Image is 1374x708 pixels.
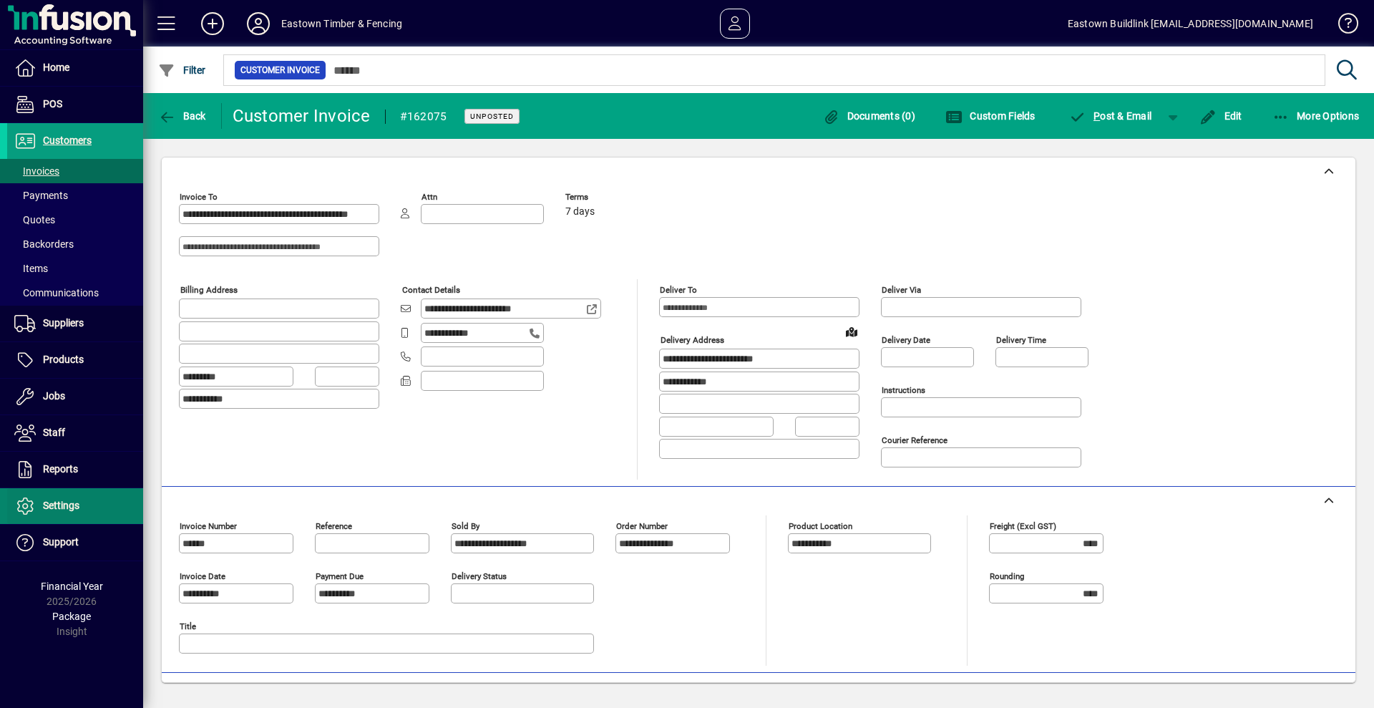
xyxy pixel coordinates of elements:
span: Items [14,263,48,274]
mat-label: Product location [789,521,852,531]
span: Settings [43,500,79,511]
span: Financial Year [41,581,103,592]
a: Products [7,342,143,378]
mat-label: Invoice date [180,571,225,581]
a: Items [7,256,143,281]
span: Staff [43,427,65,438]
a: Invoices [7,159,143,183]
mat-label: Freight (excl GST) [990,521,1056,531]
a: Suppliers [7,306,143,341]
mat-label: Order number [616,521,668,531]
span: Customer Invoice [240,63,320,77]
mat-label: Sold by [452,521,479,531]
div: Eastown Buildlink [EMAIL_ADDRESS][DOMAIN_NAME] [1068,12,1313,35]
span: 7 days [565,206,595,218]
div: Customer Invoice [233,105,371,127]
mat-label: Courier Reference [882,435,947,445]
mat-label: Deliver via [882,285,921,295]
span: Filter [158,64,206,76]
a: Jobs [7,379,143,414]
mat-label: Invoice number [180,521,237,531]
span: Backorders [14,238,74,250]
span: POS [43,98,62,110]
span: Communications [14,287,99,299]
button: Post & Email [1062,103,1159,129]
mat-label: Reference [316,521,352,531]
span: Jobs [43,390,65,402]
span: Products [43,354,84,365]
a: Home [7,50,143,86]
span: Documents (0) [822,110,915,122]
span: Custom Fields [945,110,1036,122]
button: More Options [1269,103,1363,129]
mat-label: Instructions [882,385,925,395]
button: Edit [1196,103,1246,129]
span: ost & Email [1069,110,1152,122]
app-page-header-button: Back [143,103,222,129]
span: Customers [43,135,92,146]
span: Suppliers [43,317,84,329]
span: Home [43,62,69,73]
span: Reports [43,463,78,475]
span: Unposted [470,112,514,121]
mat-label: Attn [422,192,437,202]
a: POS [7,87,143,122]
span: Package [52,611,91,622]
a: Reports [7,452,143,488]
div: Eastown Timber & Fencing [281,12,402,35]
span: Support [43,536,79,548]
button: Filter [155,57,210,83]
mat-label: Payment due [316,571,364,581]
span: Back [158,110,206,122]
a: Backorders [7,232,143,256]
a: View on map [840,320,863,343]
a: Support [7,525,143,561]
mat-label: Delivery date [882,335,930,345]
span: P [1093,110,1100,122]
mat-label: Deliver To [660,285,697,295]
span: Edit [1199,110,1242,122]
a: Payments [7,183,143,208]
div: #162075 [400,105,447,128]
mat-label: Delivery status [452,571,507,581]
a: Settings [7,488,143,524]
button: Profile [235,11,281,37]
mat-label: Rounding [990,571,1024,581]
button: Add [190,11,235,37]
span: Quotes [14,214,55,226]
mat-label: Invoice To [180,192,218,202]
a: Staff [7,415,143,451]
button: Documents (0) [819,103,919,129]
a: Communications [7,281,143,305]
mat-label: Title [180,621,196,631]
a: Knowledge Base [1327,3,1356,49]
span: Terms [565,193,651,202]
span: More Options [1272,110,1360,122]
button: Custom Fields [942,103,1039,129]
span: Invoices [14,165,59,177]
button: Back [155,103,210,129]
span: Payments [14,190,68,201]
mat-label: Delivery time [996,335,1046,345]
a: Quotes [7,208,143,232]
